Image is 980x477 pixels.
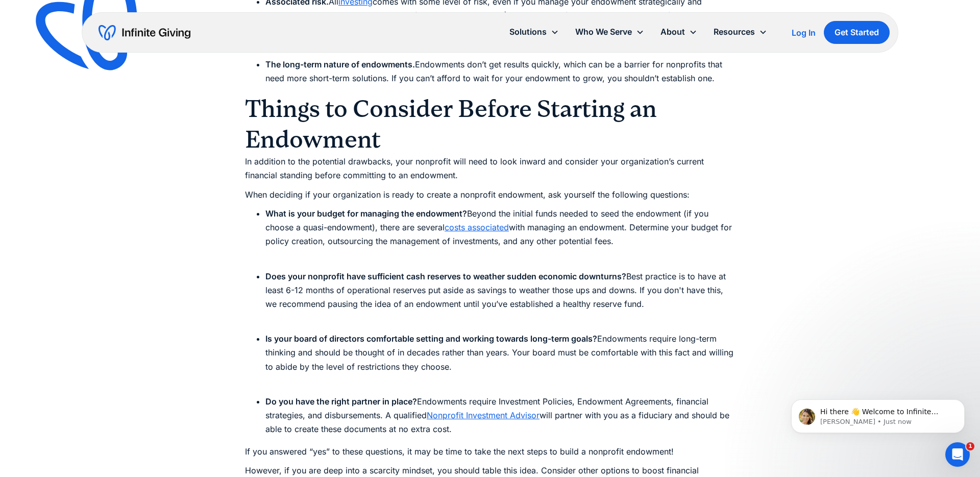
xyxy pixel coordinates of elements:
[445,222,509,232] a: costs associated
[265,207,735,263] li: Beyond the initial funds needed to seed the endowment (if you choose a quasi-endowment), there ar...
[265,270,735,325] li: Best practice is to have at least 6-12 months of operational reserves put aside as savings to wea...
[575,25,632,39] div: Who We Serve
[776,378,980,449] iframe: Intercom notifications message
[501,21,567,43] div: Solutions
[265,59,415,69] strong: The long-term nature of endowments.
[945,442,970,467] iframe: Intercom live chat
[265,332,735,388] li: Endowments require long-term thinking and should be thought of in decades rather than years. Your...
[245,445,735,459] p: If you answered “yes” to these questions, it may be time to take the next steps to build a nonpro...
[714,25,755,39] div: Resources
[427,410,540,420] a: Nonprofit Investment Advisor
[567,21,652,43] div: Who We Serve
[245,93,735,155] h2: Things to Consider Before Starting an Endowment
[660,25,685,39] div: About
[792,29,816,37] div: Log In
[245,188,735,202] p: When deciding if your organization is ready to create a nonprofit endowment, ask yourself the fol...
[824,21,890,44] a: Get Started
[792,27,816,39] a: Log In
[265,208,467,219] strong: What is your budget for managing the endowment?
[265,396,417,407] strong: Do you have the right partner in place?
[705,21,775,43] div: Resources
[265,333,597,344] strong: Is your board of directors comfortable setting and working towards long-term goals?
[245,155,735,182] p: In addition to the potential drawbacks, your nonprofit will need to look inward and consider your...
[966,442,974,450] span: 1
[652,21,705,43] div: About
[265,395,735,437] li: Endowments require Investment Policies, Endowment Agreements, financial strategies, and disbursem...
[99,25,190,41] a: home
[265,271,626,281] strong: Does your nonprofit have sufficient cash reserves to weather sudden economic downturns?
[265,58,735,85] li: Endowments don’t get results quickly, which can be a barrier for nonprofits that need more short-...
[509,25,547,39] div: Solutions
